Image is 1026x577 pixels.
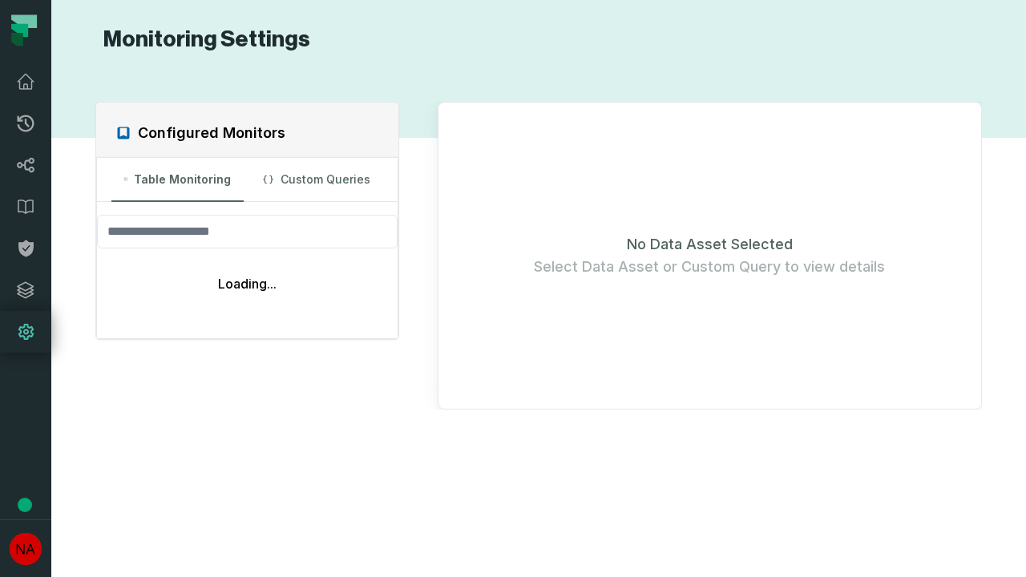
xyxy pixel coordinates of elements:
div: Tooltip anchor [18,498,32,512]
span: Select Data Asset or Custom Query to view details [534,256,885,278]
span: No Data Asset Selected [627,233,793,256]
div: Loading... [97,261,397,306]
h2: Configured Monitors [138,122,285,144]
button: Table Monitoring [111,158,244,201]
img: avatar of No Repos Account [10,533,42,565]
button: Custom Queries [250,158,382,201]
h1: Monitoring Settings [95,26,310,54]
